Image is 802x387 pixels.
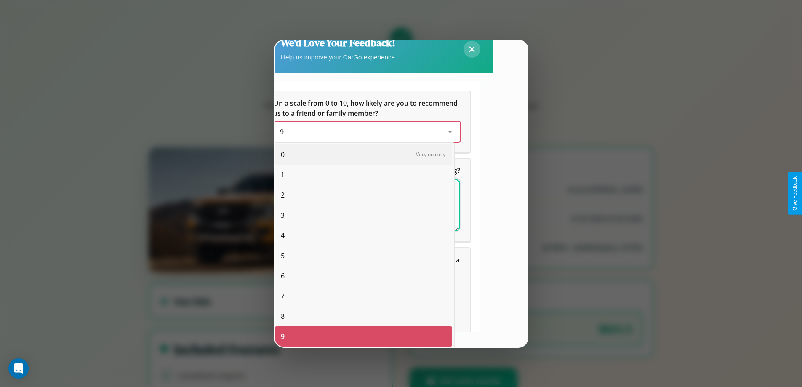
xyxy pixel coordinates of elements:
span: 7 [281,291,285,301]
div: Give Feedback [792,176,798,211]
span: 8 [281,311,285,321]
div: 2 [275,185,452,205]
span: Which of the following features do you value the most in a vehicle? [273,255,461,275]
span: 9 [281,331,285,342]
span: What can we do to make your experience more satisfying? [273,166,460,175]
div: 5 [275,246,452,266]
span: 0 [281,149,285,160]
h5: On a scale from 0 to 10, how likely are you to recommend us to a friend or family member? [273,98,460,118]
div: Open Intercom Messenger [8,358,29,379]
h2: We'd Love Your Feedback! [281,36,395,50]
div: 7 [275,286,452,306]
span: Very unlikely [416,151,445,158]
div: 4 [275,225,452,246]
span: On a scale from 0 to 10, how likely are you to recommend us to a friend or family member? [273,99,459,118]
span: 9 [280,127,284,136]
span: 4 [281,230,285,240]
div: 0 [275,144,452,165]
span: 3 [281,210,285,220]
span: 2 [281,190,285,200]
span: 6 [281,271,285,281]
div: On a scale from 0 to 10, how likely are you to recommend us to a friend or family member? [273,122,460,142]
div: 10 [275,347,452,367]
div: On a scale from 0 to 10, how likely are you to recommend us to a friend or family member? [263,91,470,152]
p: Help us improve your CarGo experience [281,51,395,63]
div: 9 [275,326,452,347]
div: 6 [275,266,452,286]
div: 8 [275,306,452,326]
div: 1 [275,165,452,185]
span: 5 [281,251,285,261]
span: 1 [281,170,285,180]
div: 3 [275,205,452,225]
